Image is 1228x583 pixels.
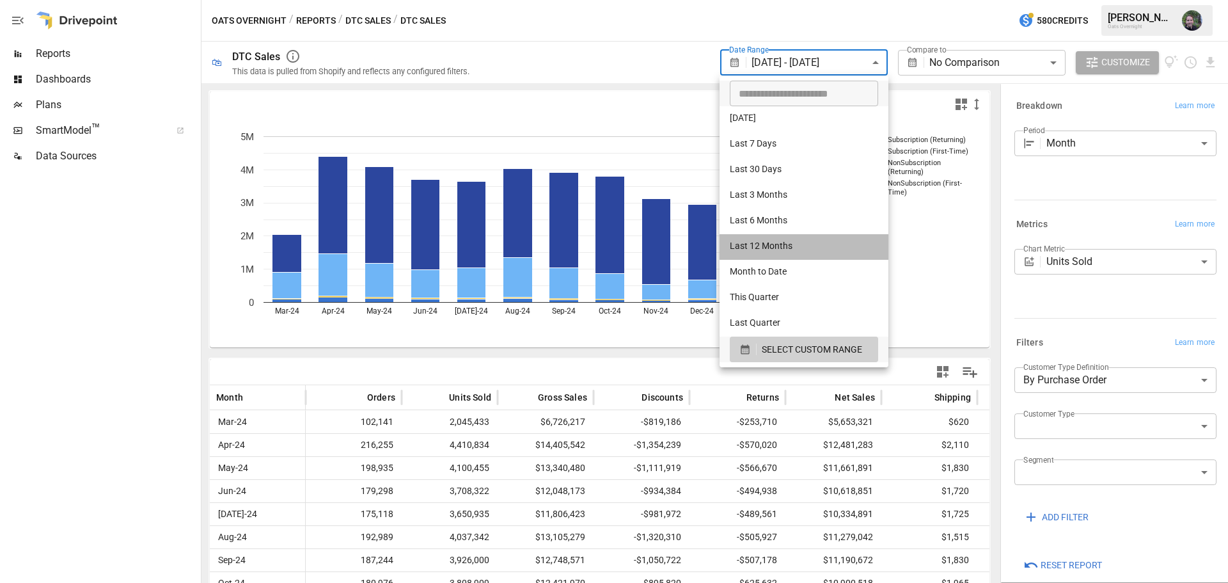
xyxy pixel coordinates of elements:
li: Last 7 Days [720,132,888,157]
span: SELECT CUSTOM RANGE [762,342,862,358]
li: Last 3 Months [720,183,888,209]
li: Last 12 Months [720,234,888,260]
li: Last 6 Months [720,209,888,234]
li: This Quarter [720,285,888,311]
button: SELECT CUSTOM RANGE [730,337,878,362]
li: Month to Date [720,260,888,285]
li: Last 30 Days [720,157,888,183]
li: [DATE] [720,106,888,132]
li: Last Quarter [720,311,888,337]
